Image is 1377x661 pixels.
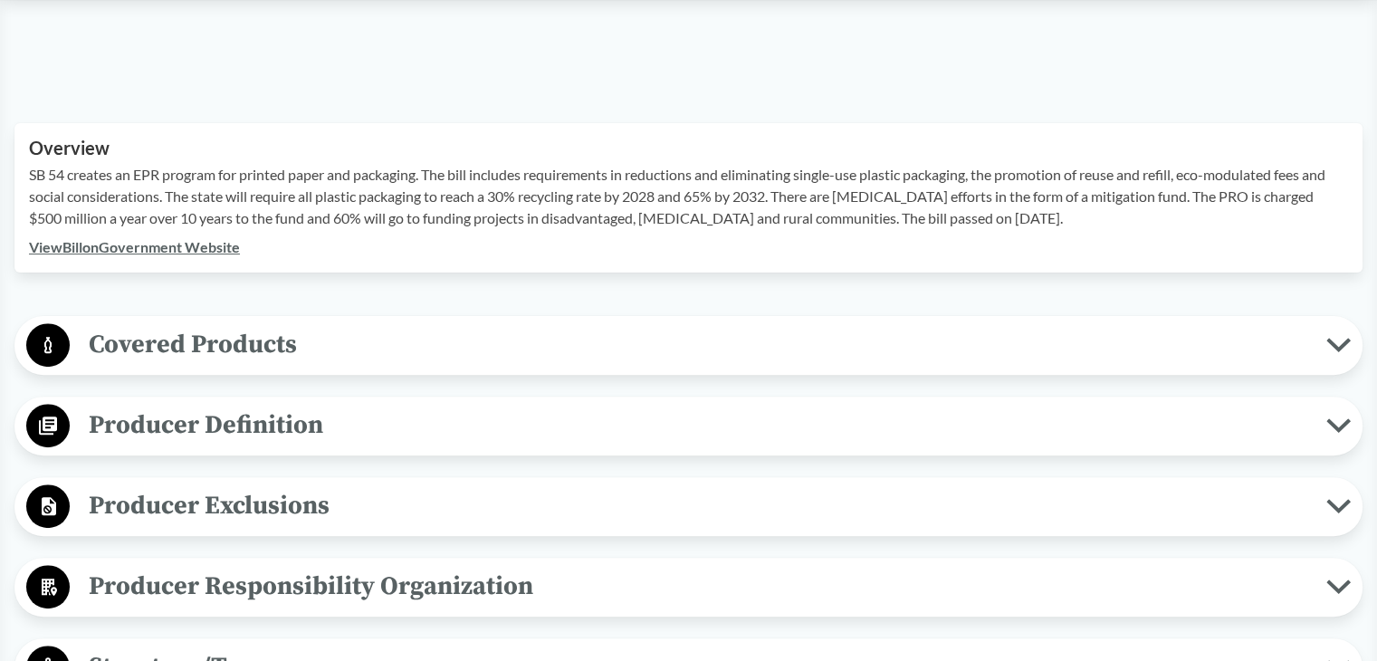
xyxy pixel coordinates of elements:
h2: Overview [29,138,1348,158]
button: Covered Products [21,322,1356,369]
button: Producer Definition [21,403,1356,449]
a: ViewBillonGovernment Website [29,238,240,255]
span: Producer Exclusions [70,485,1326,526]
button: Producer Exclusions [21,484,1356,530]
span: Producer Responsibility Organization [70,566,1326,607]
span: Producer Definition [70,405,1326,445]
button: Producer Responsibility Organization [21,564,1356,610]
p: SB 54 creates an EPR program for printed paper and packaging. The bill includes requirements in r... [29,164,1348,229]
span: Covered Products [70,324,1326,365]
